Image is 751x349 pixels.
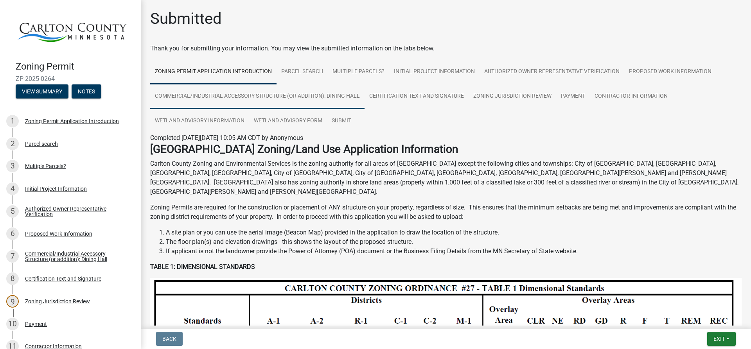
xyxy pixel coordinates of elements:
div: 5 [6,205,19,218]
div: Contractor Information [25,344,82,349]
span: Back [162,336,176,342]
span: Exit [713,336,725,342]
a: Authorized Owner Representative Verification [480,59,624,84]
span: ZP-2025-0264 [16,75,125,82]
a: Contractor Information [590,84,672,109]
div: Proposed Work Information [25,231,92,236]
button: Notes [72,84,101,98]
div: Authorized Owner Representative Verification [25,206,128,217]
div: 4 [6,183,19,195]
div: Zoning Permit Application Introduction [25,118,119,124]
div: 6 [6,227,19,240]
strong: [GEOGRAPHIC_DATA] Zoning/Land Use Application Information [150,143,458,156]
a: Commercial/Industrial Accessory Structure (or addition): Dining Hall [150,84,365,109]
div: 2 [6,138,19,150]
h1: Submitted [150,9,222,28]
wm-modal-confirm: Summary [16,89,68,95]
div: Multiple Parcels? [25,163,66,169]
img: Carlton County, Minnesota [16,8,128,53]
div: Parcel search [25,141,58,147]
p: Carlton County Zoning and Environmental Services is the zoning authority for all areas of [GEOGRA... [150,159,742,197]
div: 1 [6,115,19,127]
a: Wetland Advisory Information [150,109,249,134]
div: Commercial/Industrial Accessory Structure (or addition): Dining Hall [25,251,128,262]
li: If applicant is not the landowner provide the Power of Attorney (POA) document or the Business Fi... [166,247,742,256]
div: 9 [6,295,19,308]
a: Submit [327,109,356,134]
div: Payment [25,321,47,327]
li: The floor plan(s) and elevation drawings - this shows the layout of the proposed structure. [166,237,742,247]
li: A site plan or you can use the aerial image (Beacon Map) provided in the application to draw the ... [166,228,742,237]
h4: Zoning Permit [16,61,135,72]
a: Initial Project Information [389,59,480,84]
div: 10 [6,318,19,330]
div: 7 [6,250,19,263]
span: Completed [DATE][DATE] 10:05 AM CDT by Anonymous [150,134,303,141]
strong: TABLE 1: DIMENSIONAL STANDARDS [150,263,255,270]
a: Zoning Jurisdiction Review [469,84,556,109]
a: Zoning Permit Application Introduction [150,59,277,84]
div: 8 [6,272,19,285]
button: Back [156,332,183,346]
wm-modal-confirm: Notes [72,89,101,95]
div: Initial Project Information [25,186,87,192]
a: Parcel search [277,59,328,84]
div: 3 [6,160,19,172]
button: Exit [707,332,736,346]
a: Wetland Advisory Form [249,109,327,134]
a: Certification Text and Signature [365,84,469,109]
p: Zoning Permits are required for the construction or placement of ANY structure on your property, ... [150,203,742,222]
button: View Summary [16,84,68,98]
a: Payment [556,84,590,109]
div: Zoning Jurisdiction Review [25,299,90,304]
a: Proposed Work Information [624,59,716,84]
div: Thank you for submitting your information. You may view the submitted information on the tabs below. [150,44,742,53]
div: Certification Text and Signature [25,276,101,281]
a: Multiple Parcels? [328,59,389,84]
